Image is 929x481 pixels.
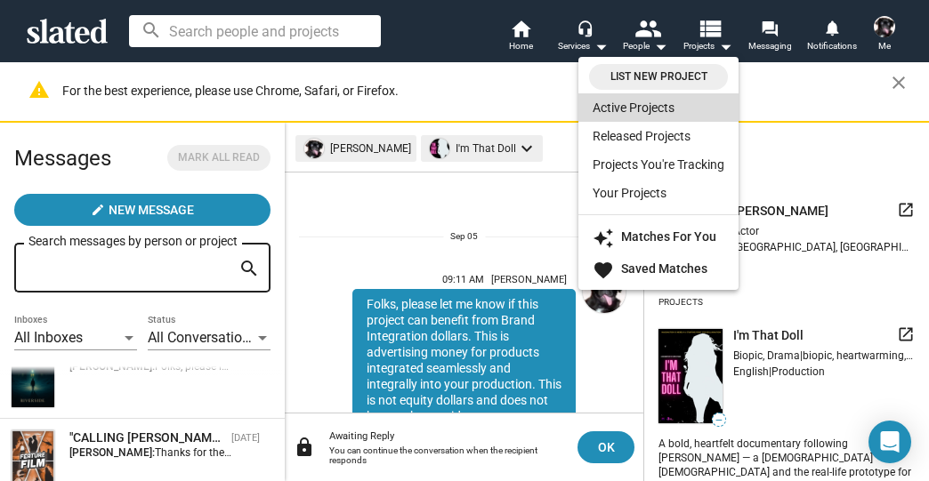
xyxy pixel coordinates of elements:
span: List New Project [600,68,717,86]
a: Released Projects [578,122,739,150]
a: Active Projects [578,93,739,122]
mat-icon: auto_awesome [593,228,614,249]
mat-icon: favorite [593,260,614,281]
a: Projects You're Tracking [578,150,739,179]
a: List New Project [589,64,728,90]
strong: Matches For You [621,229,716,244]
strong: Saved Matches [621,261,707,276]
a: Your Projects [578,179,739,207]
